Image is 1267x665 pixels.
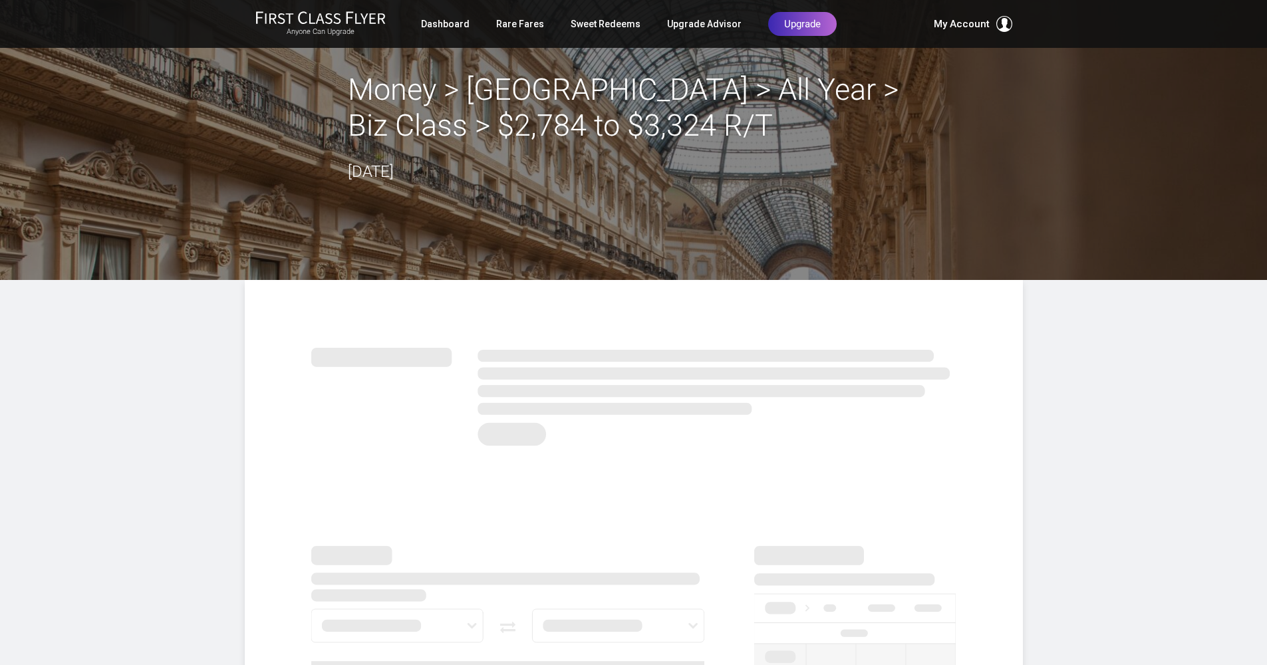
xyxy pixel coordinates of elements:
a: First Class FlyerAnyone Can Upgrade [255,11,386,37]
time: [DATE] [348,162,394,181]
button: My Account [934,16,1012,32]
a: Sweet Redeems [571,12,640,36]
img: summary.svg [311,333,956,454]
a: Upgrade Advisor [667,12,742,36]
span: My Account [934,16,990,32]
h2: Money > [GEOGRAPHIC_DATA] > All Year > Biz Class > $2,784 to $3,324 R/T [348,72,920,144]
a: Dashboard [421,12,470,36]
img: First Class Flyer [255,11,386,25]
a: Upgrade [768,12,837,36]
a: Rare Fares [496,12,544,36]
small: Anyone Can Upgrade [255,27,386,37]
